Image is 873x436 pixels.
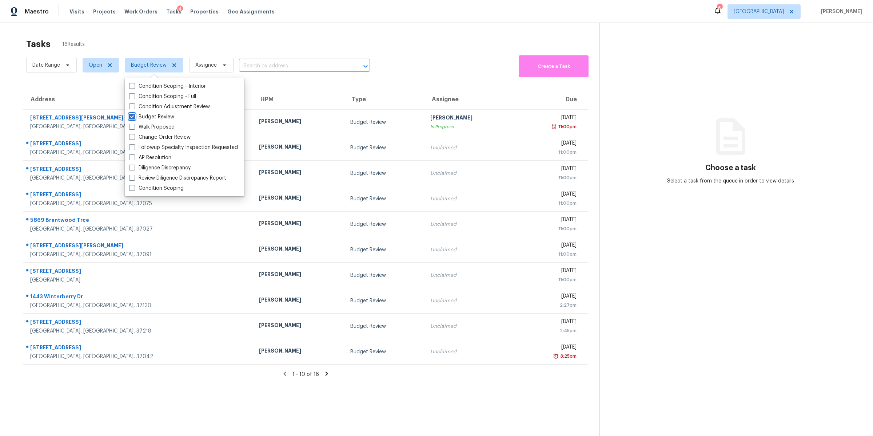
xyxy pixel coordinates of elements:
[124,8,158,15] span: Work Orders
[350,323,419,330] div: Budget Review
[25,8,49,15] span: Maestro
[30,165,247,174] div: [STREET_ADDRESS]
[259,296,339,305] div: [PERSON_NAME]
[551,123,557,130] img: Overdue Alarm Icon
[259,169,339,178] div: [PERSON_NAME]
[30,344,247,353] div: [STREET_ADDRESS]
[522,140,577,149] div: [DATE]
[522,225,577,232] div: 11:00pm
[350,272,419,279] div: Budget Review
[430,246,510,254] div: Unclaimed
[259,118,339,127] div: [PERSON_NAME]
[26,40,51,48] h2: Tasks
[259,347,339,356] div: [PERSON_NAME]
[30,149,247,156] div: [GEOGRAPHIC_DATA], [GEOGRAPHIC_DATA], 37188
[350,170,419,177] div: Budget Review
[239,60,350,72] input: Search by address
[430,323,510,330] div: Unclaimed
[522,302,577,309] div: 2:27pm
[559,353,577,360] div: 3:25pm
[93,8,116,15] span: Projects
[818,8,862,15] span: [PERSON_NAME]
[259,245,339,254] div: [PERSON_NAME]
[522,149,577,156] div: 11:00pm
[553,353,559,360] img: Overdue Alarm Icon
[30,225,247,233] div: [GEOGRAPHIC_DATA], [GEOGRAPHIC_DATA], 37027
[30,251,247,258] div: [GEOGRAPHIC_DATA], [GEOGRAPHIC_DATA], 37091
[69,8,84,15] span: Visits
[430,272,510,279] div: Unclaimed
[522,241,577,251] div: [DATE]
[350,348,419,356] div: Budget Review
[522,276,577,283] div: 11:00pm
[129,144,238,151] label: Followup Specialty Inspection Requested
[129,134,191,141] label: Change Order Review
[522,165,577,174] div: [DATE]
[129,164,191,172] label: Diligence Discrepancy
[350,119,419,126] div: Budget Review
[177,5,183,13] div: 4
[30,353,247,360] div: [GEOGRAPHIC_DATA], [GEOGRAPHIC_DATA], 37042
[30,191,247,200] div: [STREET_ADDRESS]
[705,164,756,172] h3: Choose a task
[89,62,102,69] span: Open
[557,123,577,130] div: 11:00pm
[30,276,247,284] div: [GEOGRAPHIC_DATA]
[522,292,577,302] div: [DATE]
[30,267,247,276] div: [STREET_ADDRESS]
[665,177,796,185] div: Select a task from the queue in order to view details
[30,216,247,225] div: 5869 Brentwood Trce
[350,297,419,305] div: Budget Review
[253,89,344,110] th: HPM
[522,318,577,327] div: [DATE]
[259,220,339,229] div: [PERSON_NAME]
[430,123,510,130] div: In Progress
[259,322,339,331] div: [PERSON_NAME]
[522,190,577,200] div: [DATE]
[30,140,247,149] div: [STREET_ADDRESS]
[424,89,516,110] th: Assignee
[190,8,219,15] span: Properties
[62,41,85,48] span: 16 Results
[717,4,722,12] div: 6
[430,221,510,228] div: Unclaimed
[23,89,253,110] th: Address
[30,242,247,251] div: [STREET_ADDRESS][PERSON_NAME]
[516,89,588,110] th: Due
[734,8,784,15] span: [GEOGRAPHIC_DATA]
[522,114,577,123] div: [DATE]
[519,55,589,77] button: Create a Task
[30,114,247,123] div: [STREET_ADDRESS][PERSON_NAME]
[32,62,60,69] span: Date Range
[227,8,275,15] span: Geo Assignments
[522,174,577,181] div: 11:00pm
[30,200,247,207] div: [GEOGRAPHIC_DATA], [GEOGRAPHIC_DATA], 37075
[259,143,339,152] div: [PERSON_NAME]
[30,293,247,302] div: 1443 Winterberry Dr
[129,103,210,110] label: Condition Adjustment Review
[350,144,419,152] div: Budget Review
[30,318,247,327] div: [STREET_ADDRESS]
[131,62,167,69] span: Budget Review
[30,327,247,335] div: [GEOGRAPHIC_DATA], [GEOGRAPHIC_DATA], 37218
[430,348,510,356] div: Unclaimed
[129,83,206,90] label: Condition Scoping - Interior
[430,144,510,152] div: Unclaimed
[522,62,585,71] span: Create a Task
[259,271,339,280] div: [PERSON_NAME]
[430,114,510,123] div: [PERSON_NAME]
[522,200,577,207] div: 11:00pm
[350,221,419,228] div: Budget Review
[292,372,319,377] span: 1 - 10 of 16
[129,154,171,161] label: AP Resolution
[360,61,371,71] button: Open
[30,174,247,182] div: [GEOGRAPHIC_DATA], [GEOGRAPHIC_DATA], 37013
[430,297,510,305] div: Unclaimed
[344,89,424,110] th: Type
[522,216,577,225] div: [DATE]
[195,62,217,69] span: Assignee
[129,93,196,100] label: Condition Scoping - Full
[522,343,577,353] div: [DATE]
[129,113,174,121] label: Budget Review
[30,302,247,309] div: [GEOGRAPHIC_DATA], [GEOGRAPHIC_DATA], 37130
